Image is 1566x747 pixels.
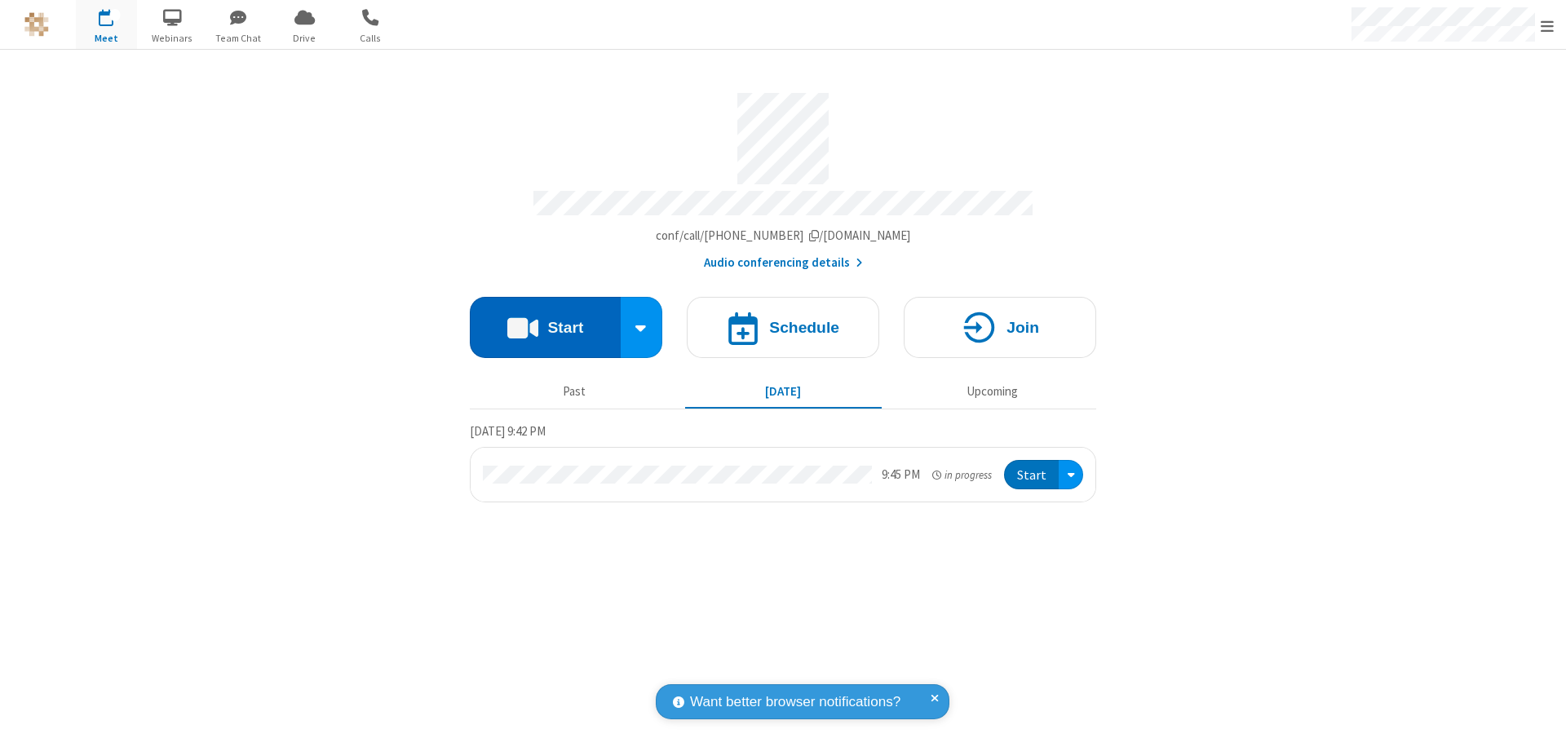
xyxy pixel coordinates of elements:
[769,320,839,335] h4: Schedule
[1059,460,1083,490] div: Open menu
[142,31,203,46] span: Webinars
[110,9,121,21] div: 1
[470,422,1096,503] section: Today's Meetings
[690,692,900,713] span: Want better browser notifications?
[470,423,546,439] span: [DATE] 9:42 PM
[656,227,911,245] button: Copy my meeting room linkCopy my meeting room link
[904,297,1096,358] button: Join
[882,466,920,484] div: 9:45 PM
[685,376,882,407] button: [DATE]
[932,467,992,483] em: in progress
[470,81,1096,272] section: Account details
[340,31,401,46] span: Calls
[894,376,1090,407] button: Upcoming
[687,297,879,358] button: Schedule
[208,31,269,46] span: Team Chat
[656,228,911,243] span: Copy my meeting room link
[704,254,863,272] button: Audio conferencing details
[470,297,621,358] button: Start
[274,31,335,46] span: Drive
[1006,320,1039,335] h4: Join
[476,376,673,407] button: Past
[76,31,137,46] span: Meet
[24,12,49,37] img: QA Selenium DO NOT DELETE OR CHANGE
[1004,460,1059,490] button: Start
[547,320,583,335] h4: Start
[621,297,663,358] div: Start conference options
